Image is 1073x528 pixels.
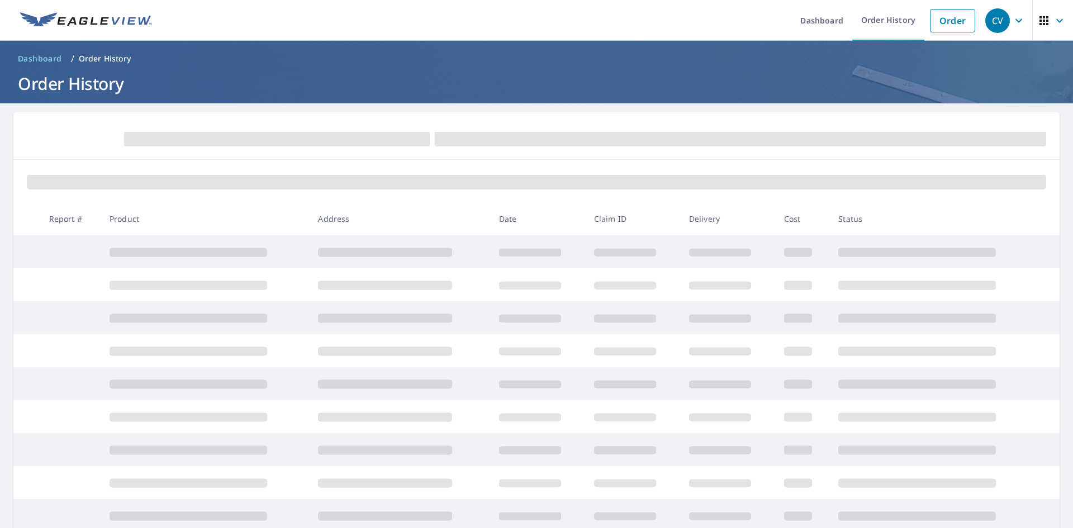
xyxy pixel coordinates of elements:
th: Delivery [680,202,775,235]
th: Cost [775,202,830,235]
th: Status [829,202,1038,235]
nav: breadcrumb [13,50,1060,68]
span: Dashboard [18,53,62,64]
th: Date [490,202,585,235]
th: Address [309,202,490,235]
th: Report # [40,202,101,235]
p: Order History [79,53,131,64]
div: CV [985,8,1010,33]
a: Order [930,9,975,32]
li: / [71,52,74,65]
a: Dashboard [13,50,67,68]
h1: Order History [13,72,1060,95]
th: Product [101,202,309,235]
th: Claim ID [585,202,680,235]
img: EV Logo [20,12,152,29]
